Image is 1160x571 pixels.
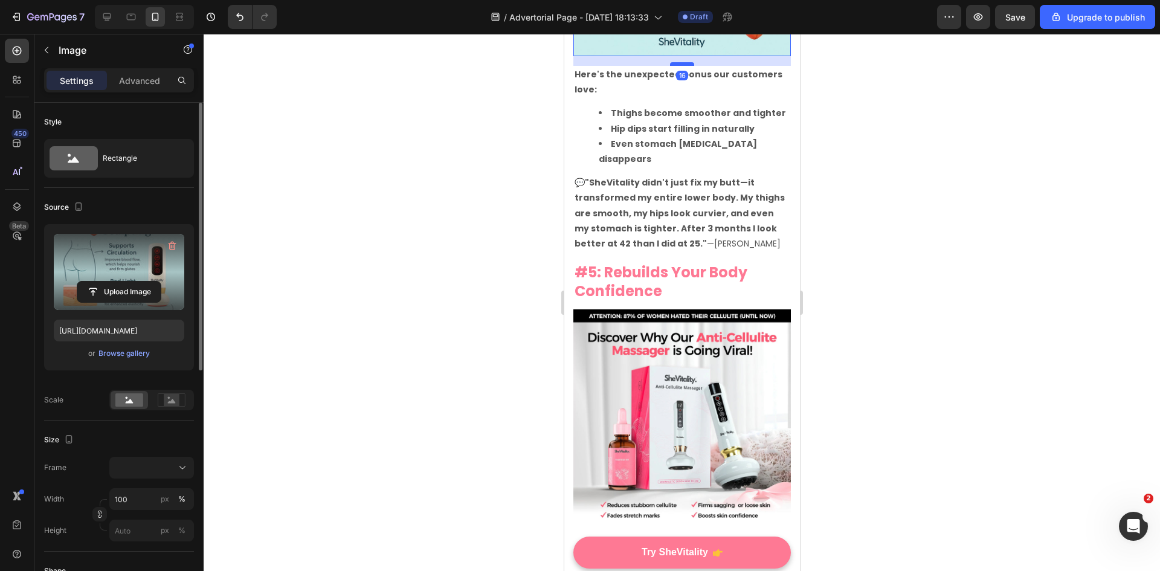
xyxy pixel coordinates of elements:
[5,5,90,29] button: 7
[109,488,194,510] input: px%
[504,11,507,24] span: /
[44,494,64,505] label: Width
[44,395,63,405] div: Scale
[158,492,172,506] button: %
[178,525,185,536] div: %
[178,494,185,505] div: %
[1119,512,1148,541] iframe: Intercom live chat
[77,281,161,303] button: Upload Image
[59,43,161,57] p: Image
[1050,11,1145,24] div: Upgrade to publish
[995,5,1035,29] button: Save
[119,74,160,87] p: Advanced
[690,11,708,22] span: Draft
[158,523,172,538] button: %
[1040,5,1155,29] button: Upgrade to publish
[175,492,189,506] button: px
[44,117,62,127] div: Style
[11,129,29,138] div: 450
[175,523,189,538] button: px
[228,5,277,29] div: Undo/Redo
[44,199,86,216] div: Source
[161,525,169,536] div: px
[98,348,150,359] div: Browse gallery
[98,347,150,360] button: Browse gallery
[161,494,169,505] div: px
[1144,494,1153,503] span: 2
[44,432,76,448] div: Size
[564,34,800,571] iframe: Design area
[1005,12,1025,22] span: Save
[109,520,194,541] input: px%
[88,346,95,361] span: or
[44,525,66,536] label: Height
[54,320,184,341] input: https://example.com/image.jpg
[60,74,94,87] p: Settings
[79,10,85,24] p: 7
[9,221,29,231] div: Beta
[509,11,649,24] span: Advertorial Page - [DATE] 18:13:33
[103,144,176,172] div: Rectangle
[44,462,66,473] label: Frame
